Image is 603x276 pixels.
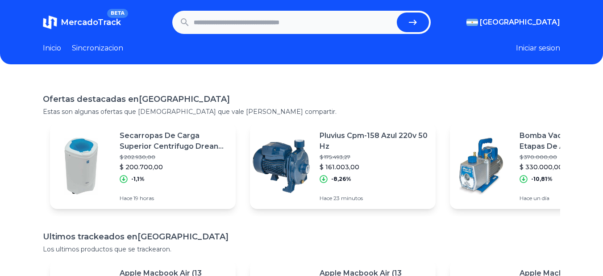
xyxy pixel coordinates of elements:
p: Secarropas De Carga Superior Centrifugo Drean Qv 5.5kg [120,130,229,152]
p: -10,81% [531,176,553,183]
img: Featured image [250,135,312,197]
p: Pluvius Cpm-158 Azul 220v 50 Hz [320,130,428,152]
a: Sincronizacion [72,43,123,54]
span: MercadoTrack [61,17,121,27]
span: BETA [107,9,128,18]
button: [GEOGRAPHIC_DATA] [466,17,560,28]
p: Hace 19 horas [120,195,229,202]
p: $ 200.700,00 [120,163,229,171]
a: MercadoTrackBETA [43,15,121,29]
a: Featured imagePluvius Cpm-158 Azul 220v 50 Hz$ 175.493,27$ 161.003,00-8,26%Hace 23 minutos [250,123,436,209]
p: $ 202.930,00 [120,154,229,161]
a: Inicio [43,43,61,54]
p: Los ultimos productos que se trackearon. [43,245,560,254]
p: Hace 23 minutos [320,195,428,202]
h1: Ofertas destacadas en [GEOGRAPHIC_DATA] [43,93,560,105]
img: Featured image [450,135,512,197]
h1: Ultimos trackeados en [GEOGRAPHIC_DATA] [43,230,560,243]
button: Iniciar sesion [516,43,560,54]
p: Estas son algunas ofertas que [DEMOGRAPHIC_DATA] que vale [PERSON_NAME] compartir. [43,107,560,116]
span: [GEOGRAPHIC_DATA] [480,17,560,28]
p: -1,1% [131,176,145,183]
p: -8,26% [331,176,351,183]
a: Featured imageSecarropas De Carga Superior Centrifugo Drean Qv 5.5kg$ 202.930,00$ 200.700,00-1,1%... [50,123,236,209]
img: Argentina [466,19,478,26]
p: $ 175.493,27 [320,154,428,161]
p: $ 161.003,00 [320,163,428,171]
img: Featured image [50,135,112,197]
img: MercadoTrack [43,15,57,29]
